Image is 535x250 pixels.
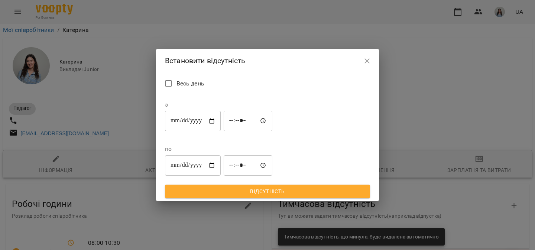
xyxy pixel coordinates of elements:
[176,79,204,88] span: Весь день
[165,102,272,108] label: з
[171,187,364,196] span: Відсутність
[165,55,370,66] h2: Встановити відсутність
[165,146,272,152] label: по
[165,185,370,198] button: Відсутність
